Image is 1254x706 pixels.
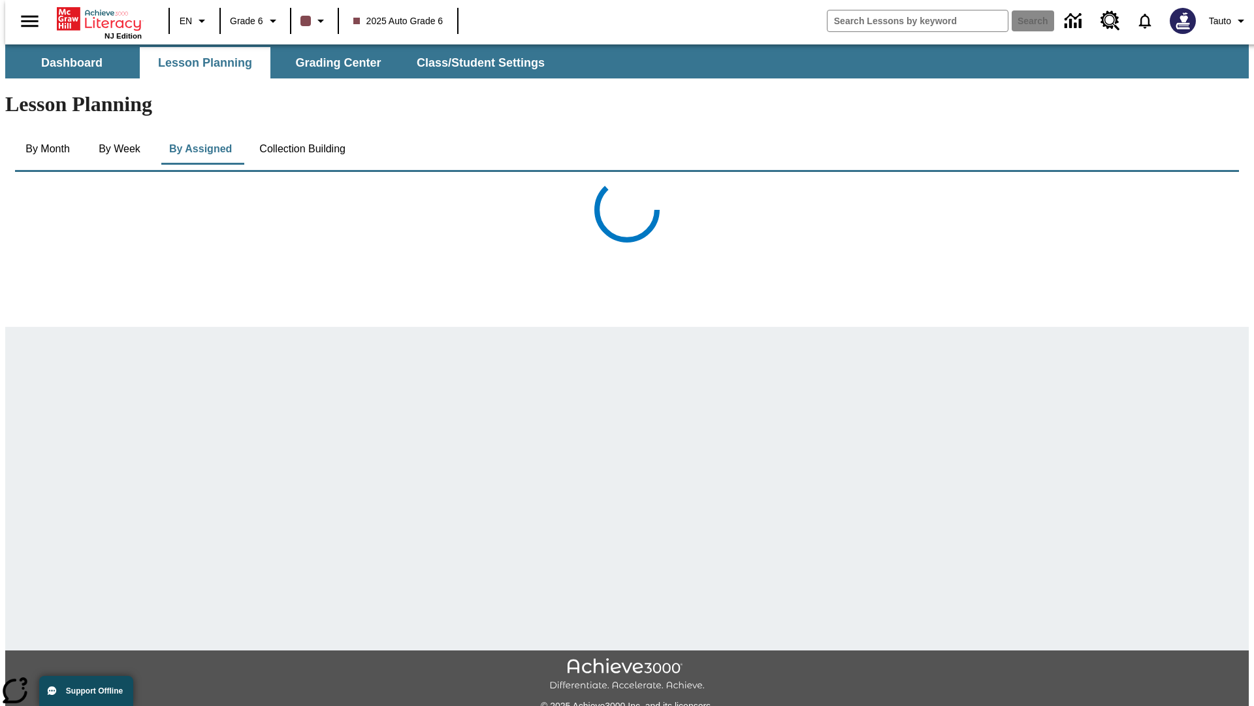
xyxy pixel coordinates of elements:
[5,44,1249,78] div: SubNavbar
[295,9,334,33] button: Class color is dark brown. Change class color
[1209,14,1231,28] span: Tauto
[295,56,381,71] span: Grading Center
[104,32,142,40] span: NJ Edition
[5,92,1249,116] h1: Lesson Planning
[353,14,443,28] span: 2025 Auto Grade 6
[66,686,123,696] span: Support Offline
[406,47,555,78] button: Class/Student Settings
[1093,3,1128,39] a: Resource Center, Will open in new tab
[7,47,137,78] button: Dashboard
[1128,4,1162,38] a: Notifications
[10,2,49,41] button: Open side menu
[174,9,216,33] button: Language: EN, Select a language
[1057,3,1093,39] a: Data Center
[41,56,103,71] span: Dashboard
[273,47,404,78] button: Grading Center
[15,133,80,165] button: By Month
[225,9,286,33] button: Grade: Grade 6, Select a grade
[828,10,1008,31] input: search field
[180,14,192,28] span: EN
[158,56,252,71] span: Lesson Planning
[230,14,263,28] span: Grade 6
[1204,9,1254,33] button: Profile/Settings
[1170,8,1196,34] img: Avatar
[1162,4,1204,38] button: Select a new avatar
[417,56,545,71] span: Class/Student Settings
[140,47,270,78] button: Lesson Planning
[57,6,142,32] a: Home
[159,133,242,165] button: By Assigned
[5,47,556,78] div: SubNavbar
[39,676,133,706] button: Support Offline
[549,658,705,692] img: Achieve3000 Differentiate Accelerate Achieve
[87,133,152,165] button: By Week
[249,133,356,165] button: Collection Building
[57,5,142,40] div: Home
